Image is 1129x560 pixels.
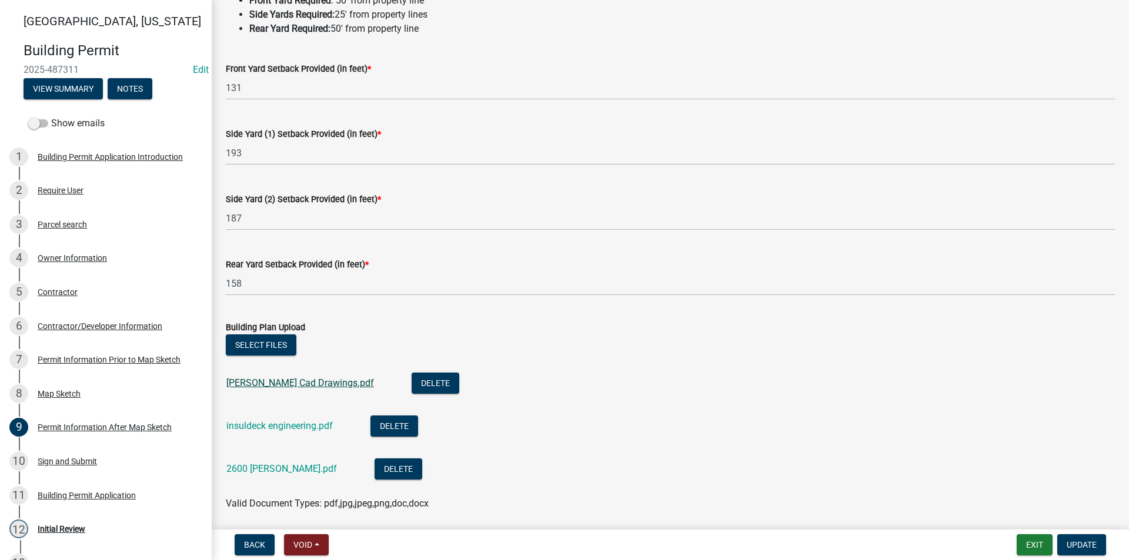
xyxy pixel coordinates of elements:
[412,378,459,390] wm-modal-confirm: Delete Document
[375,464,422,475] wm-modal-confirm: Delete Document
[1057,534,1106,555] button: Update
[249,23,330,34] strong: Rear Yard Required:
[249,8,1115,22] li: 25' from property lines
[38,423,172,431] div: Permit Information After Map Sketch
[226,324,305,332] label: Building Plan Upload
[9,249,28,267] div: 4
[24,64,188,75] span: 2025-487311
[412,373,459,394] button: Delete
[193,64,209,75] a: Edit
[38,186,83,195] div: Require User
[24,42,202,59] h4: Building Permit
[226,65,371,73] label: Front Yard Setback Provided (in feet)
[226,377,374,388] a: [PERSON_NAME] Cad Drawings.pdf
[38,288,78,296] div: Contractor
[226,498,429,509] span: Valid Document Types: pdf,jpg,jpeg,png,doc,docx
[226,261,369,269] label: Rear Yard Setback Provided (in feet)
[244,540,265,549] span: Back
[235,534,275,555] button: Back
[1017,534,1053,555] button: Exit
[293,540,312,549] span: Void
[9,215,28,234] div: 3
[9,283,28,301] div: 5
[38,525,85,533] div: Initial Review
[249,9,335,20] strong: Side Yards Required:
[9,317,28,336] div: 6
[38,153,183,161] div: Building Permit Application Introduction
[226,334,296,356] button: Select files
[284,534,329,555] button: Void
[226,463,337,474] a: 2600 [PERSON_NAME].pdf
[38,254,107,262] div: Owner Information
[24,78,103,99] button: View Summary
[28,116,105,130] label: Show emails
[108,78,152,99] button: Notes
[370,421,418,432] wm-modal-confirm: Delete Document
[226,196,381,204] label: Side Yard (2) Setback Provided (in feet)
[38,390,81,398] div: Map Sketch
[38,220,87,229] div: Parcel search
[38,457,97,465] div: Sign and Submit
[9,350,28,369] div: 7
[9,519,28,538] div: 12
[370,415,418,437] button: Delete
[38,322,162,330] div: Contractor/Developer Information
[38,356,181,364] div: Permit Information Prior to Map Sketch
[249,22,1115,36] li: 50' from property line
[9,452,28,471] div: 10
[9,384,28,403] div: 8
[9,418,28,437] div: 9
[9,181,28,200] div: 2
[375,458,422,479] button: Delete
[226,420,333,431] a: insuldeck engineering.pdf
[24,85,103,94] wm-modal-confirm: Summary
[108,85,152,94] wm-modal-confirm: Notes
[226,130,381,139] label: Side Yard (1) Setback Provided (in feet)
[1067,540,1097,549] span: Update
[193,64,209,75] wm-modal-confirm: Edit Application Number
[9,147,28,166] div: 1
[24,14,201,28] span: [GEOGRAPHIC_DATA], [US_STATE]
[38,491,136,499] div: Building Permit Application
[9,486,28,505] div: 11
